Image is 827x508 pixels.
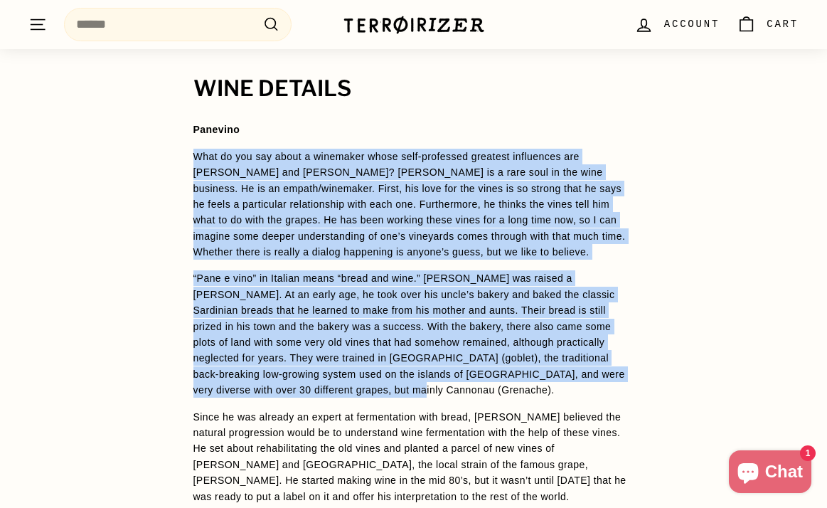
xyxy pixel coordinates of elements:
a: Cart [728,4,807,46]
p: What do you say about a winemaker whose self-professed greatest influences are [PERSON_NAME] and ... [193,149,634,260]
inbox-online-store-chat: Shopify online store chat [725,450,816,497]
span: Account [664,16,720,32]
p: Since he was already an expert at fermentation with bread, [PERSON_NAME] believed the natural pro... [193,409,634,504]
a: Account [626,4,728,46]
strong: Panevino [193,124,240,135]
p: “Pane e vino” in Italian means “bread and wine.” [PERSON_NAME] was raised a [PERSON_NAME]. At an ... [193,270,634,398]
span: Cart [767,16,799,32]
h2: WINE DETAILS [193,77,634,101]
